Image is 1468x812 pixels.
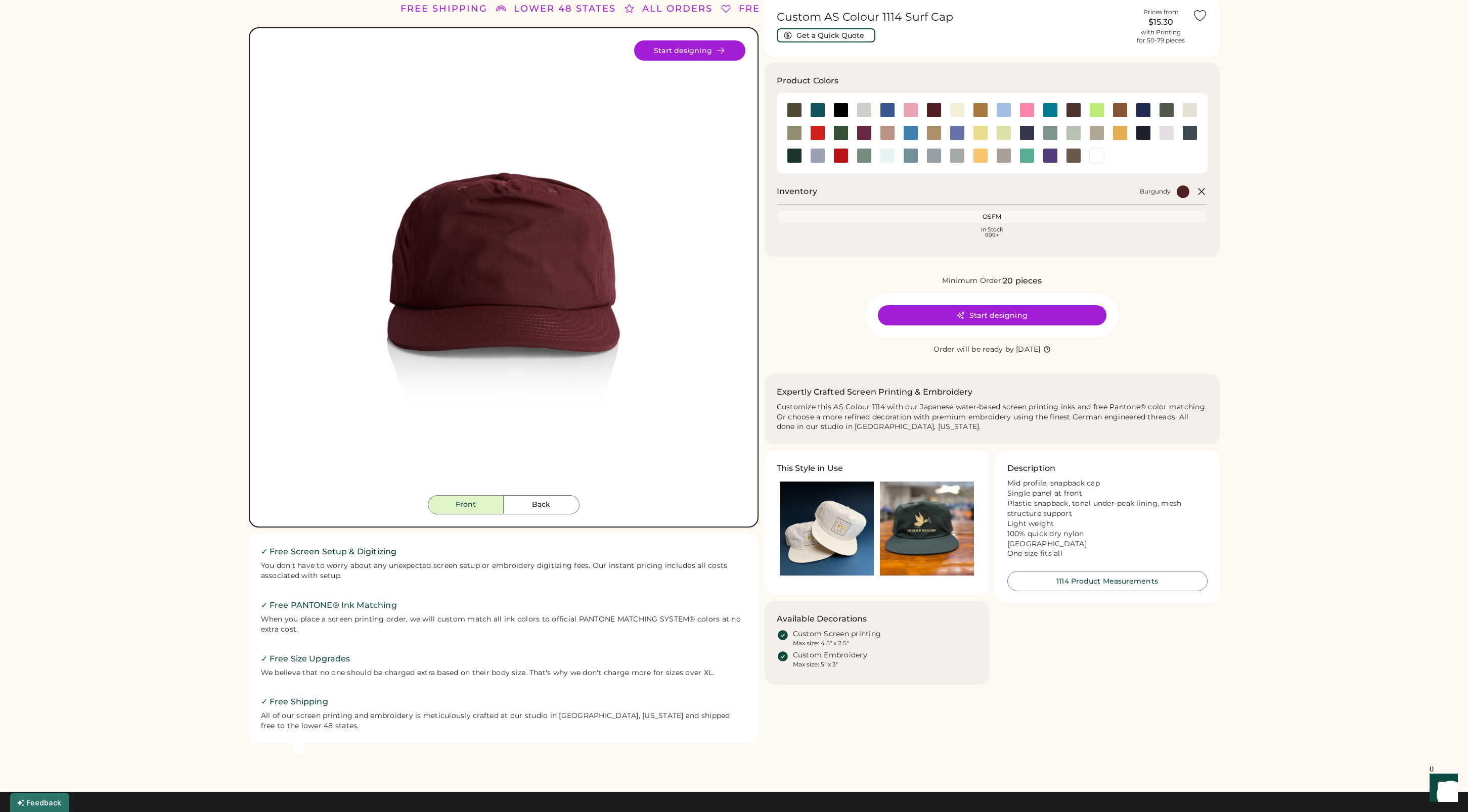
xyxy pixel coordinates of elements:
div: 1114 Style Image [276,40,731,495]
div: All of our screen printing and embroidery is meticulously crafted at our studio in [GEOGRAPHIC_DA... [261,711,746,731]
div: Order will be ready by [933,345,1014,355]
button: Get a Quick Quote [777,28,875,42]
div: 20 pieces [1003,275,1042,287]
div: OSFM [781,213,1204,221]
div: Prices from [1143,8,1179,16]
div: Custom Screen printing [793,629,881,639]
h3: This Style in Use [777,462,843,474]
div: [DATE] [1016,345,1041,355]
div: You don't have to worry about any unexpected screen setup or embroidery digitizing fees. Our inst... [261,561,746,581]
div: Minimum Order: [942,276,1003,286]
div: Max size: 4.5" x 2.5" [793,639,849,647]
img: 1114 - Burgundy Front Image [276,40,731,495]
img: Olive Green AS Colour 1114 Surf Hat printed with an image of a mallard holding a baguette in its ... [880,482,974,576]
div: We believe that no one should be charged extra based on their body size. That's why we don't char... [261,668,746,678]
div: Max size: 5" x 3" [793,660,838,668]
div: $15.30 [1136,16,1186,28]
button: Start designing [634,40,745,61]
button: Back [504,495,580,514]
h3: Description [1007,462,1056,474]
h2: ✓ Free Screen Setup & Digitizing [261,546,746,558]
h3: Product Colors [777,75,839,87]
h2: Expertly Crafted Screen Printing & Embroidery [777,386,973,398]
div: Custom Embroidery [793,650,867,660]
div: Customize this AS Colour 1114 with our Japanese water-based screen printing inks and free Pantone... [777,402,1208,433]
h3: Available Decorations [777,613,867,625]
h1: Custom AS Colour 1114 Surf Cap [777,10,1130,24]
h2: Inventory [777,185,817,198]
button: 1114 Product Measurements [1007,571,1208,591]
div: When you place a screen printing order, we will custom match all ink colors to official PANTONE M... [261,614,746,635]
button: Front [428,495,504,514]
div: Burgundy [1140,187,1171,196]
h2: ✓ Free PANTONE® Ink Matching [261,599,746,611]
img: Ecru color hat with logo printed on a blue background [780,482,874,576]
div: In Stock 999+ [781,227,1204,238]
div: FREE SHIPPING [739,2,826,16]
iframe: Front Chat [1420,767,1463,810]
h2: ✓ Free Size Upgrades [261,653,746,665]
div: LOWER 48 STATES [514,2,616,16]
button: Start designing [878,305,1106,325]
div: ALL ORDERS [642,2,713,16]
div: Mid profile, snapback cap Single panel at front Plastic snapback, tonal under-peak lining, mesh s... [1007,479,1208,559]
div: with Printing for 50-79 pieces [1137,28,1185,44]
h2: ✓ Free Shipping [261,696,746,708]
div: FREE SHIPPING [401,2,487,16]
